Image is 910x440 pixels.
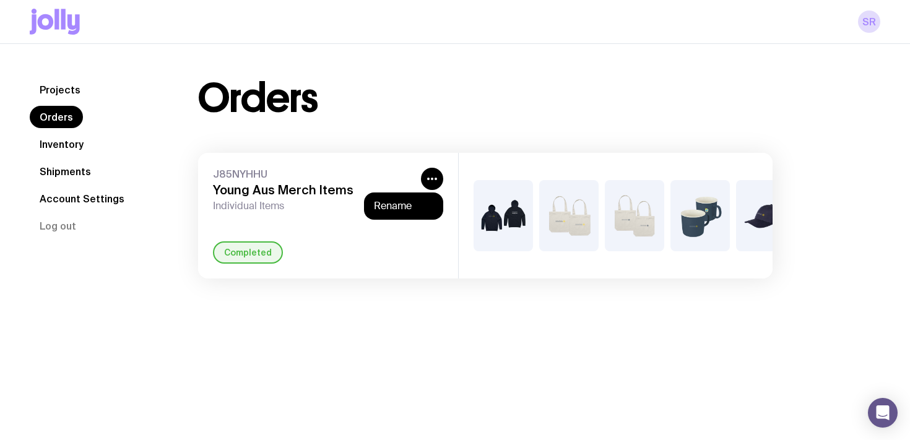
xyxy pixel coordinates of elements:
[213,183,416,197] h3: Young Aus Merch Items
[213,241,283,264] div: Completed
[30,160,101,183] a: Shipments
[30,133,93,155] a: Inventory
[213,200,416,212] span: Individual Items
[198,79,318,118] h1: Orders
[30,188,134,210] a: Account Settings
[30,215,86,237] button: Log out
[30,79,90,101] a: Projects
[30,106,83,128] a: Orders
[868,398,898,428] div: Open Intercom Messenger
[858,11,880,33] a: SR
[213,168,416,180] span: J85NYHHU
[374,200,433,212] button: Rename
